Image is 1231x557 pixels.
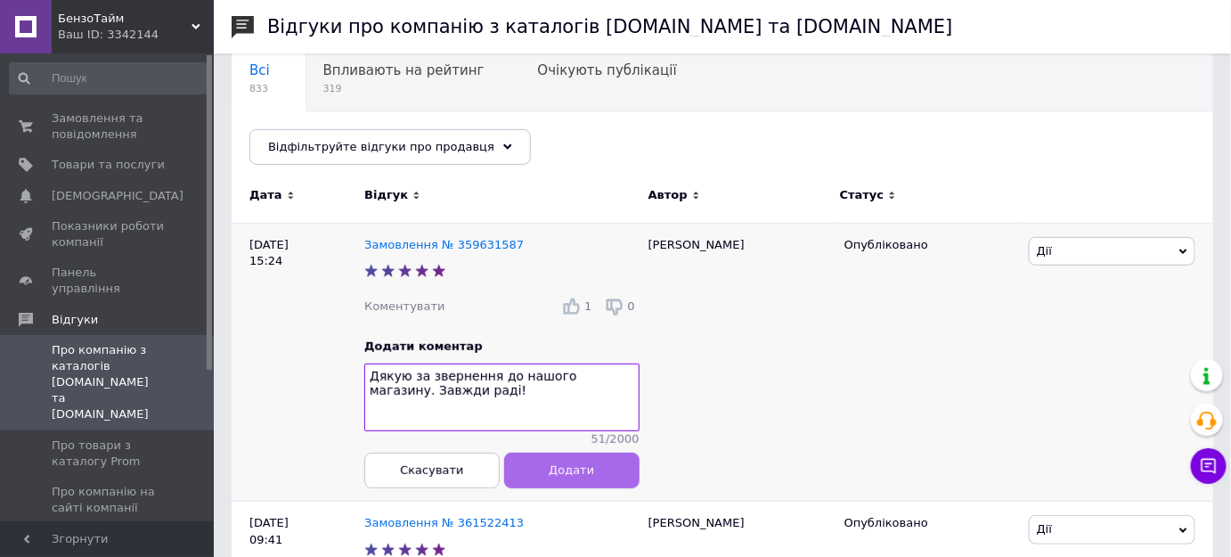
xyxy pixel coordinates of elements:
span: Про компанію з каталогів [DOMAIN_NAME] та [DOMAIN_NAME] [52,342,165,423]
a: Замовлення № 359631587 [364,238,524,251]
span: БензоТайм [58,11,192,27]
span: Скасувати [400,463,463,477]
span: Про товари з каталогу Prom [52,438,165,470]
span: Дата [249,187,282,203]
div: Опубліковані без коментаря [232,111,466,179]
span: Відфільтруйте відгуки про продавця [268,140,494,153]
span: 319 [323,82,485,95]
input: Пошук [9,62,210,94]
span: Дії [1037,244,1052,258]
span: Показники роботи компанії [52,218,165,250]
button: Чат з покупцем [1191,448,1227,484]
a: Замовлення № 361522413 [364,516,524,529]
textarea: Дякую за звернення до нашого магазину. Завжди раді! [364,364,640,431]
span: 833 [249,82,270,95]
span: Впливають на рейтинг [323,62,485,78]
span: Очікують публікації [538,62,677,78]
span: Всі [249,62,270,78]
span: Відгуки [52,312,98,328]
span: Додати коментар [364,340,483,353]
span: Коментувати [364,299,444,313]
span: Додати [549,463,594,477]
button: Додати [504,452,640,487]
button: Скасувати [364,452,500,487]
span: Про компанію на сайті компанії [52,484,165,516]
span: 0 [628,299,635,313]
span: Статус [840,187,885,203]
span: 51 / 2000 [591,431,640,447]
span: Відгук [364,187,408,203]
span: Замовлення та повідомлення [52,111,165,143]
div: Коментувати [364,299,444,315]
h1: Відгуки про компанію з каталогів [DOMAIN_NAME] та [DOMAIN_NAME] [267,16,953,37]
span: Товари та послуги [52,157,165,173]
span: [DEMOGRAPHIC_DATA] [52,188,183,204]
span: Автор [648,187,688,203]
div: [DATE] 15:24 [232,223,364,502]
span: 1 [584,299,591,313]
span: Панель управління [52,265,165,297]
div: Опубліковано [844,237,1015,253]
div: Опубліковано [844,515,1015,531]
div: Ваш ID: 3342144 [58,27,214,43]
div: [PERSON_NAME] [640,223,836,502]
span: Дії [1037,522,1052,536]
span: Опубліковані без комен... [249,130,430,146]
